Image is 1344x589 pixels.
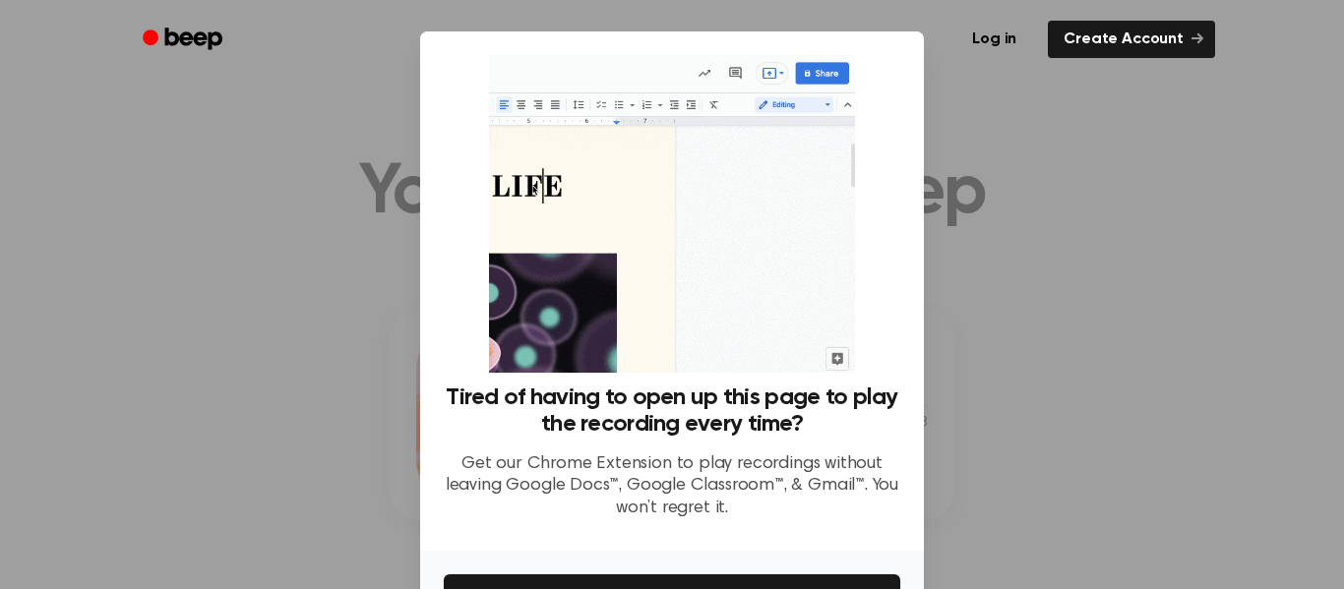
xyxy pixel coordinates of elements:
[489,55,854,373] img: Beep extension in action
[129,21,240,59] a: Beep
[444,453,900,520] p: Get our Chrome Extension to play recordings without leaving Google Docs™, Google Classroom™, & Gm...
[444,384,900,438] h3: Tired of having to open up this page to play the recording every time?
[1048,21,1215,58] a: Create Account
[952,17,1036,62] a: Log in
